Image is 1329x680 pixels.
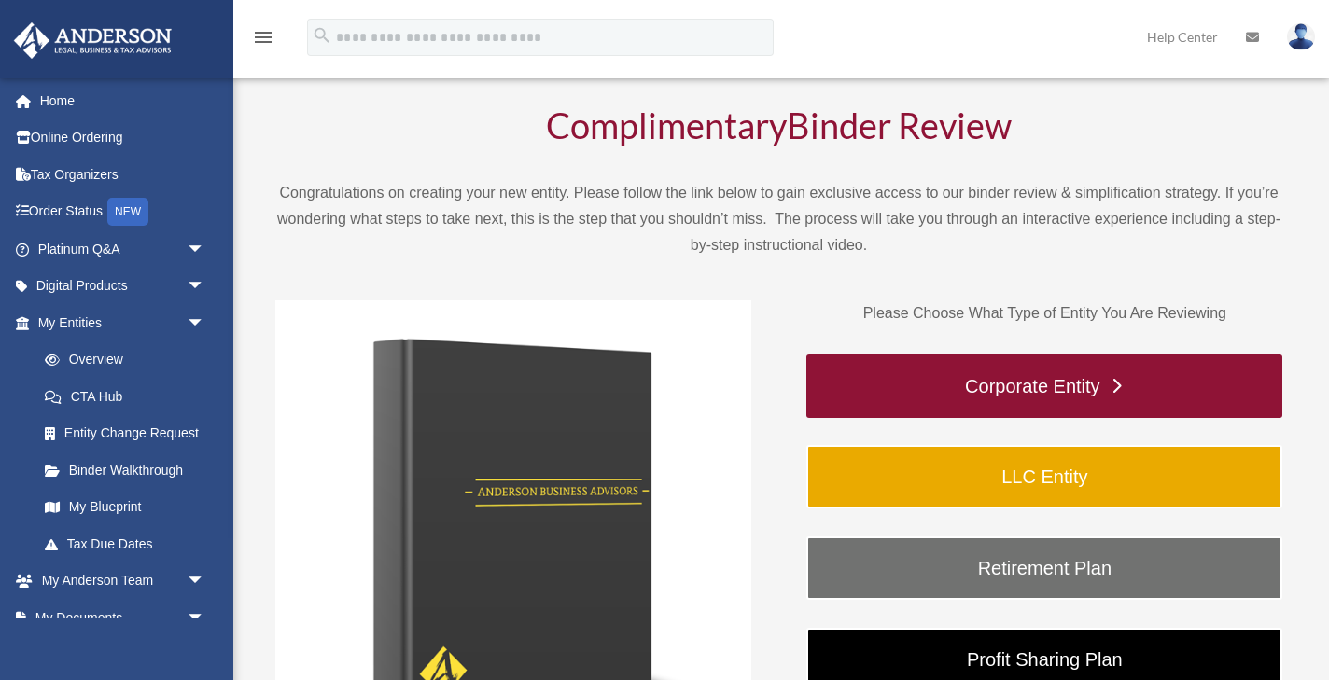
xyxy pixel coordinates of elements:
a: Digital Productsarrow_drop_down [13,268,233,305]
span: arrow_drop_down [187,562,224,601]
div: NEW [107,198,148,226]
img: Anderson Advisors Platinum Portal [8,22,177,59]
a: LLC Entity [806,445,1282,508]
a: My Anderson Teamarrow_drop_down [13,562,233,600]
a: Platinum Q&Aarrow_drop_down [13,230,233,268]
i: menu [252,26,274,49]
a: Order StatusNEW [13,193,233,231]
span: arrow_drop_down [187,304,224,342]
a: Corporate Entity [806,354,1282,418]
p: Please Choose What Type of Entity You Are Reviewing [806,300,1282,326]
span: arrow_drop_down [187,230,224,269]
i: search [312,25,332,46]
a: Home [13,82,233,119]
a: menu [252,33,274,49]
span: arrow_drop_down [187,268,224,306]
p: Congratulations on creating your new entity. Please follow the link below to gain exclusive acces... [275,180,1283,258]
img: User Pic [1287,23,1315,50]
span: Complimentary [546,104,787,146]
span: arrow_drop_down [187,599,224,637]
a: Tax Due Dates [26,525,233,562]
a: My Entitiesarrow_drop_down [13,304,233,341]
a: Entity Change Request [26,415,233,452]
a: Tax Organizers [13,156,233,193]
a: My Blueprint [26,489,233,526]
a: Retirement Plan [806,536,1282,600]
span: Binder Review [787,104,1012,146]
a: My Documentsarrow_drop_down [13,599,233,636]
a: CTA Hub [26,378,233,415]
a: Binder Walkthrough [26,451,224,489]
a: Online Ordering [13,119,233,157]
a: Overview [26,341,233,379]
